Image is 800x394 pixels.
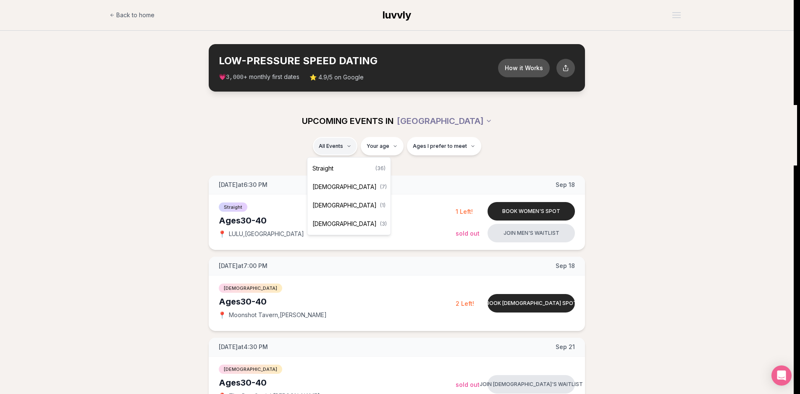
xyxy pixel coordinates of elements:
span: Straight [312,164,333,173]
span: [DEMOGRAPHIC_DATA] [312,201,377,210]
span: ( 1 ) [380,202,386,209]
span: [DEMOGRAPHIC_DATA] [312,183,377,191]
span: ( 7 ) [380,184,387,190]
span: ( 3 ) [380,221,387,227]
span: [DEMOGRAPHIC_DATA] [312,220,377,228]
span: ( 36 ) [375,165,386,172]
